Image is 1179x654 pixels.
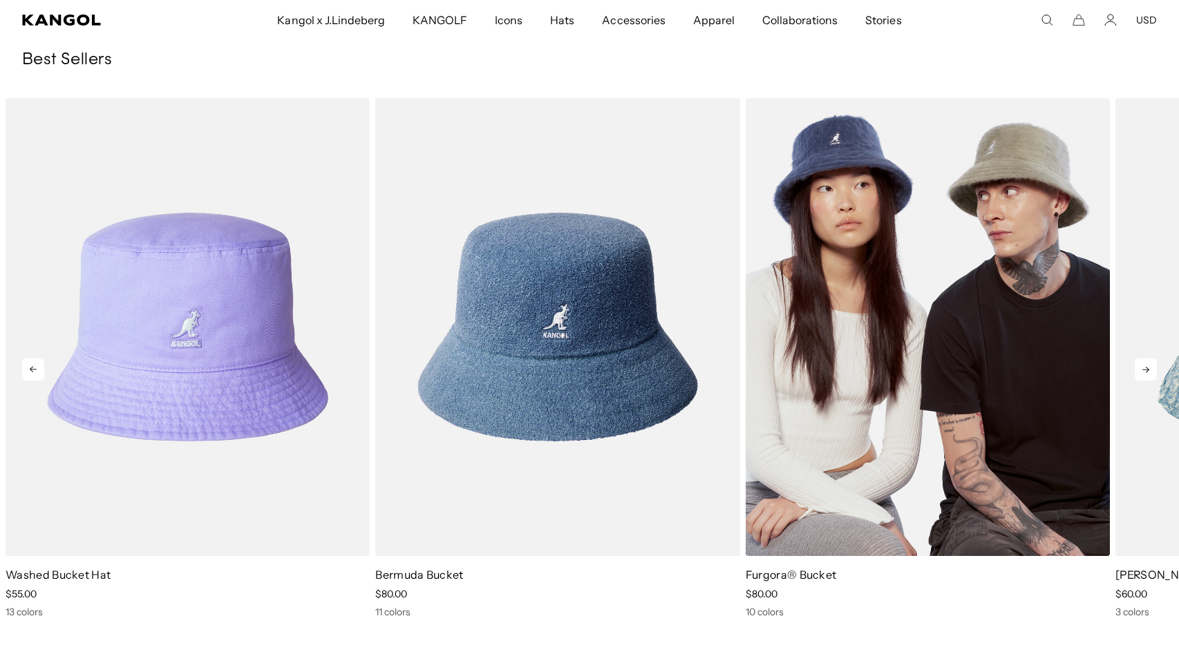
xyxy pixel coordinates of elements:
h3: Best Sellers [22,50,1157,70]
div: 10 colors [746,606,1110,618]
div: 3 of 10 [740,98,1110,617]
a: Furgora® Bucket [746,568,837,581]
img: Bermuda Bucket [375,98,739,555]
a: Kangol [22,15,183,26]
span: $60.00 [1115,588,1147,600]
a: Washed Bucket Hat [6,568,111,581]
img: Washed Bucket Hat [6,98,370,555]
div: 11 colors [375,606,739,618]
span: $55.00 [6,588,37,600]
div: 13 colors [6,606,370,618]
button: Cart [1073,14,1085,26]
span: $80.00 [746,588,777,600]
img: Furgora® Bucket [746,98,1110,555]
button: USD [1136,14,1157,26]
span: $80.00 [375,588,407,600]
summary: Search here [1041,14,1053,26]
div: 2 of 10 [370,98,739,617]
a: Account [1104,14,1117,26]
a: Bermuda Bucket [375,568,463,581]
